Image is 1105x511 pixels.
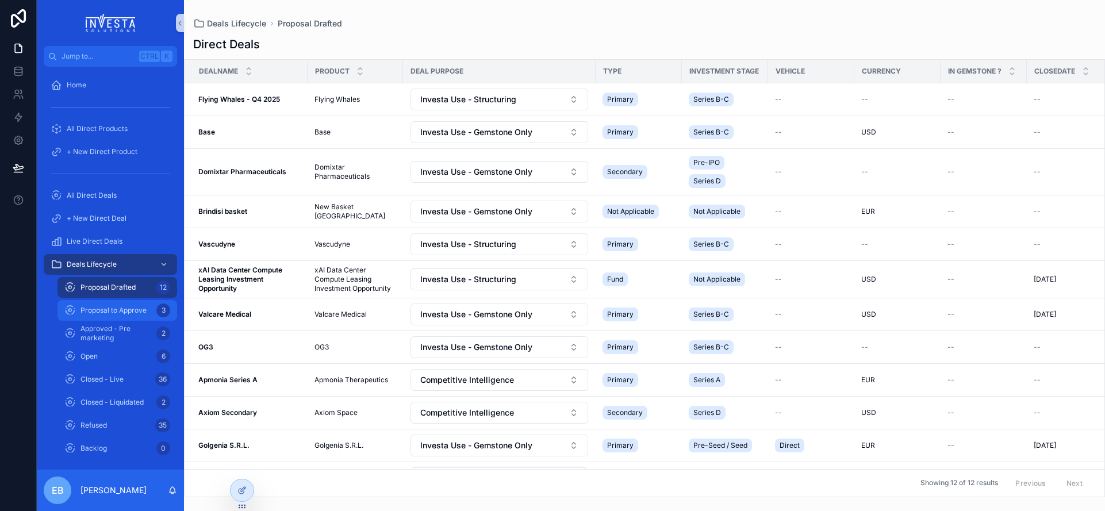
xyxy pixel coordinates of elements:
[278,18,342,29] a: Proposal Drafted
[861,128,934,137] a: USD
[1034,95,1041,104] span: --
[607,343,634,352] span: Primary
[603,404,675,422] a: Secondary
[693,408,721,417] span: Series D
[44,208,177,229] a: + New Direct Deal
[861,343,868,352] span: --
[693,343,729,352] span: Series B-C
[80,324,152,343] span: Approved - Pre marketing
[603,436,675,455] a: Primary
[861,310,934,319] a: USD
[198,441,250,449] strong: Golgenia S.R.L.
[420,407,514,418] span: Competitive Intelligence
[156,395,170,409] div: 2
[607,128,634,137] span: Primary
[947,207,1020,216] a: --
[607,310,634,319] span: Primary
[420,440,532,451] span: Investa Use - Gemstone Only
[689,305,761,324] a: Series B-C
[314,441,396,450] a: Golgenia S.R.L.
[198,441,301,450] a: Golgenia S.R.L.
[947,128,954,137] span: --
[775,275,782,284] span: --
[862,67,901,76] span: Currency
[693,158,720,167] span: Pre-IPO
[198,207,301,216] a: Brindisi basket
[947,375,1020,385] a: --
[861,207,934,216] a: EUR
[1034,167,1041,176] span: --
[775,408,847,417] a: --
[603,338,675,356] a: Primary
[410,336,589,359] a: Select Button
[775,375,847,385] a: --
[57,323,177,344] a: Approved - Pre marketing2
[156,326,170,340] div: 2
[1034,408,1041,417] span: --
[1034,275,1056,284] span: [DATE]
[420,341,532,353] span: Investa Use - Gemstone Only
[607,167,643,176] span: Secondary
[198,167,286,176] strong: Domixtar Pharmaceuticals
[689,235,761,253] a: Series B-C
[775,128,847,137] a: --
[693,95,729,104] span: Series B-C
[199,67,238,76] span: DealName
[420,126,532,138] span: Investa Use - Gemstone Only
[410,200,589,223] a: Select Button
[80,485,147,496] p: [PERSON_NAME]
[775,310,847,319] a: --
[607,275,623,284] span: Fund
[1034,441,1056,450] span: [DATE]
[689,371,761,389] a: Series A
[947,375,954,385] span: --
[689,202,761,221] a: Not Applicable
[410,268,588,290] button: Select Button
[410,303,588,325] button: Select Button
[603,90,675,109] a: Primary
[44,141,177,162] a: + New Direct Product
[947,128,1020,137] a: --
[314,202,396,221] a: New Basket [GEOGRAPHIC_DATA]
[603,270,675,289] a: Fund
[410,121,588,143] button: Select Button
[947,240,1020,249] a: --
[162,52,171,61] span: K
[198,408,301,417] a: Axiom Secondary
[156,303,170,317] div: 3
[603,202,675,221] a: Not Applicable
[62,52,135,61] span: Jump to...
[689,123,761,141] a: Series B-C
[410,369,588,391] button: Select Button
[947,441,954,450] span: --
[1034,207,1041,216] span: --
[207,18,266,29] span: Deals Lifecycle
[861,408,876,417] span: USD
[775,375,782,385] span: --
[410,88,589,111] a: Select Button
[861,310,876,319] span: USD
[314,128,331,137] span: Base
[314,163,396,181] a: Domixtar Pharmaceuticals
[775,436,847,455] a: Direct
[603,163,675,181] a: Secondary
[156,349,170,363] div: 6
[198,310,251,318] strong: Valcare Medical
[410,402,588,424] button: Select Button
[314,95,360,104] span: Flying Whales
[198,240,301,249] a: Vascudyne
[947,408,1020,417] a: --
[37,67,184,470] div: scrollable content
[198,343,301,352] a: OG3
[861,441,934,450] a: EUR
[1034,310,1056,319] span: [DATE]
[314,240,350,249] span: Vascudyne
[1034,240,1041,249] span: --
[198,375,301,385] a: Apmonia Series A
[420,274,516,285] span: Investa Use - Structuring
[80,398,144,407] span: Closed - Liquidated
[80,421,107,430] span: Refused
[44,185,177,206] a: All Direct Deals
[775,408,782,417] span: --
